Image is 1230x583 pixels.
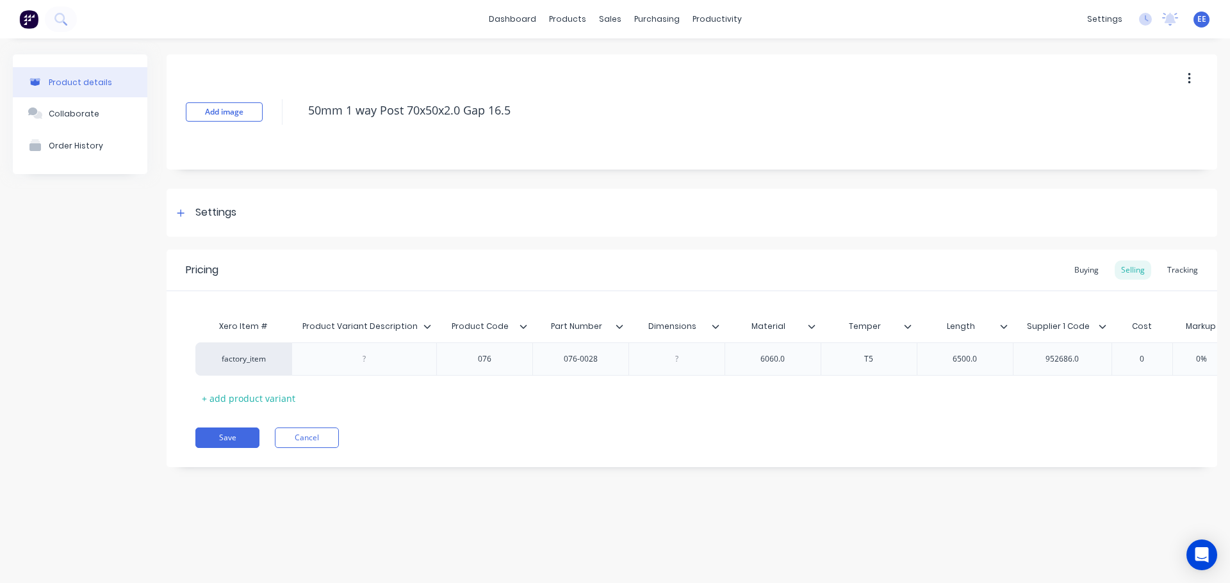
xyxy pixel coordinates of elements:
[195,205,236,221] div: Settings
[436,310,525,342] div: Product Code
[13,67,147,97] button: Product details
[628,10,686,29] div: purchasing
[1161,260,1204,280] div: Tracking
[195,427,259,448] button: Save
[532,314,628,339] div: Part Number
[1030,351,1094,367] div: 952686.0
[837,351,901,367] div: T5
[49,141,103,150] div: Order History
[275,427,339,448] button: Cancel
[917,314,1013,339] div: Length
[195,388,302,408] div: + add product variant
[1197,13,1206,25] span: EE
[1013,310,1104,342] div: Supplier 1 Code
[19,10,38,29] img: Factory
[1172,314,1229,339] div: Markup
[1068,260,1105,280] div: Buying
[741,351,805,367] div: 6060.0
[291,310,429,342] div: Product Variant Description
[1186,539,1217,570] div: Open Intercom Messenger
[686,10,748,29] div: productivity
[482,10,543,29] a: dashboard
[543,10,593,29] div: products
[302,95,1111,125] textarea: 50mm 1 way Post 70x50x2.0 Gap 16.5
[933,351,997,367] div: 6500.0
[1013,314,1111,339] div: Supplier 1 Code
[49,77,112,87] div: Product details
[49,109,99,118] div: Collaborate
[725,314,821,339] div: Material
[208,353,279,365] div: factory_item
[1110,343,1174,375] div: 0
[13,129,147,161] button: Order History
[532,310,621,342] div: Part Number
[593,10,628,29] div: sales
[1111,314,1173,339] div: Cost
[1115,260,1151,280] div: Selling
[195,314,291,339] div: Xero Item #
[725,310,813,342] div: Material
[436,314,532,339] div: Product Code
[186,262,218,278] div: Pricing
[1081,10,1129,29] div: settings
[628,314,725,339] div: Dimensions
[291,314,436,339] div: Product Variant Description
[821,314,917,339] div: Temper
[917,310,1005,342] div: Length
[186,102,263,122] button: Add image
[628,310,717,342] div: Dimensions
[452,351,516,367] div: 076
[821,310,909,342] div: Temper
[13,97,147,129] button: Collaborate
[548,351,612,367] div: 076-0028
